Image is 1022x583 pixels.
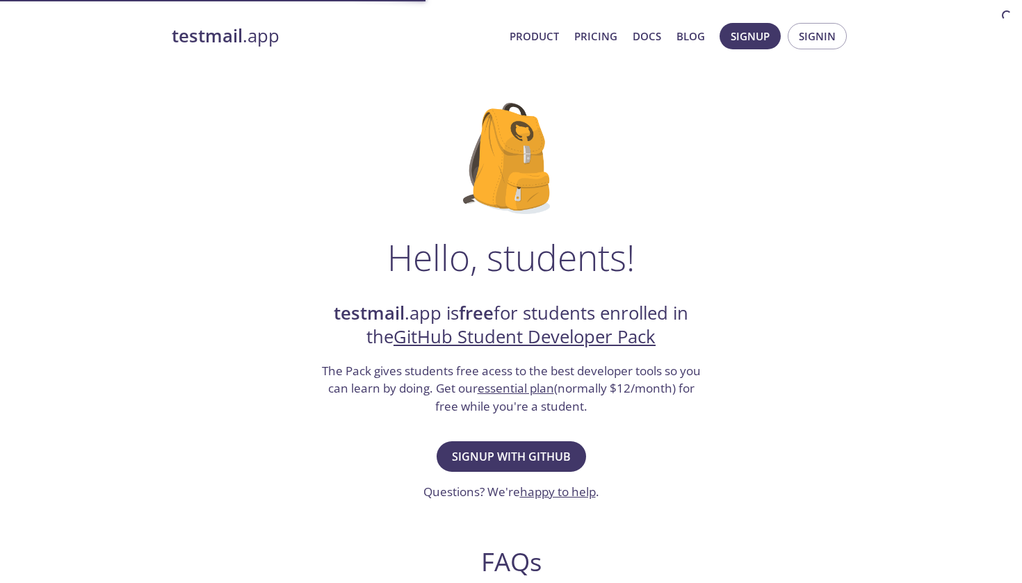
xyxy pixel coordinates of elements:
button: Signup with GitHub [437,441,586,472]
h2: .app is for students enrolled in the [320,302,702,350]
span: Signup [731,27,770,45]
a: Product [510,27,559,45]
h3: The Pack gives students free acess to the best developer tools so you can learn by doing. Get our... [320,362,702,416]
a: Blog [676,27,705,45]
h1: Hello, students! [387,236,635,278]
a: GitHub Student Developer Pack [394,325,656,349]
span: Signin [799,27,836,45]
h2: FAQs [244,546,778,577]
h3: Questions? We're . [423,483,599,501]
img: github-student-backpack.png [463,103,560,214]
a: Pricing [574,27,617,45]
span: Signup with GitHub [452,447,571,466]
a: testmail.app [172,24,498,48]
a: essential plan [478,380,554,396]
strong: testmail [334,301,405,325]
button: Signin [788,23,847,49]
a: happy to help [520,484,596,500]
strong: testmail [172,24,243,48]
button: Signup [720,23,781,49]
strong: free [459,301,494,325]
a: Docs [633,27,661,45]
